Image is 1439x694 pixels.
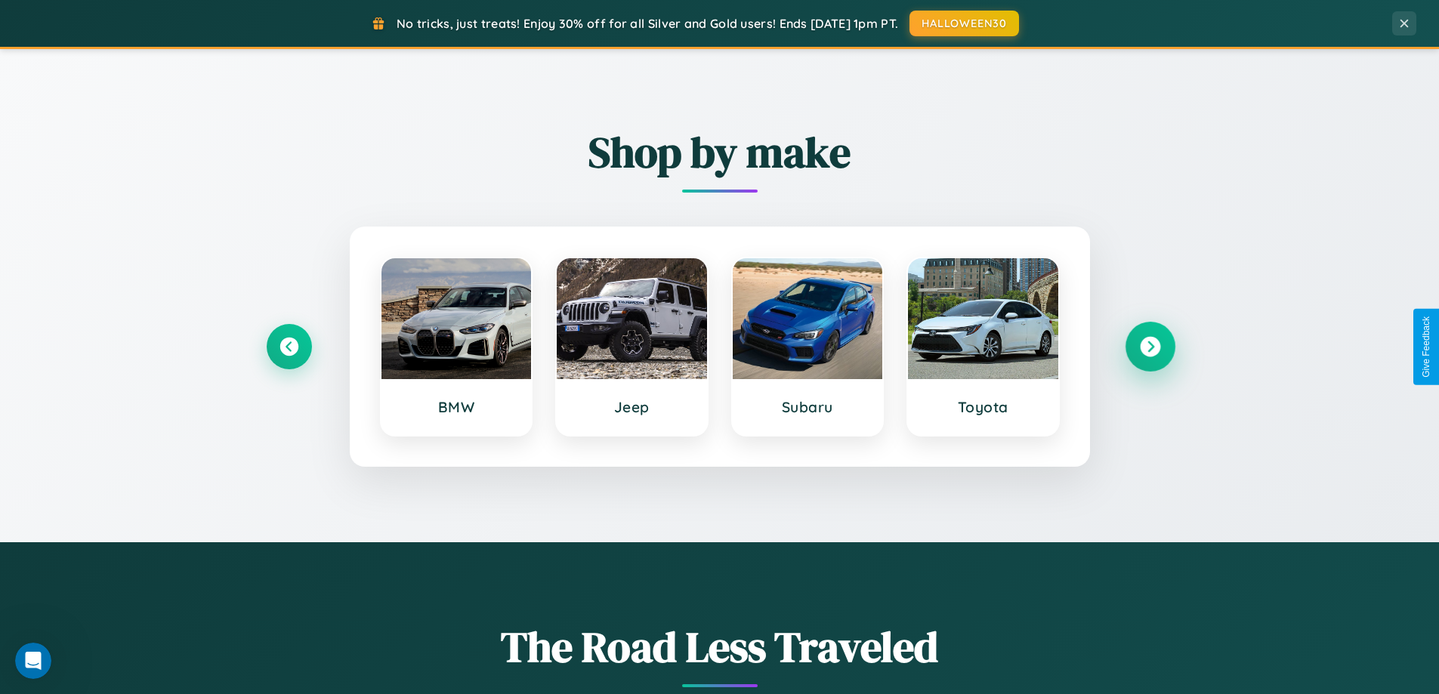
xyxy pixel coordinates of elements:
h3: Subaru [748,398,868,416]
h3: Toyota [923,398,1043,416]
button: HALLOWEEN30 [909,11,1019,36]
h3: BMW [397,398,517,416]
span: No tricks, just treats! Enjoy 30% off for all Silver and Gold users! Ends [DATE] 1pm PT. [397,16,898,31]
h1: The Road Less Traveled [267,618,1173,676]
h2: Shop by make [267,123,1173,181]
iframe: Intercom live chat [15,643,51,679]
h3: Jeep [572,398,692,416]
div: Give Feedback [1421,316,1431,378]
